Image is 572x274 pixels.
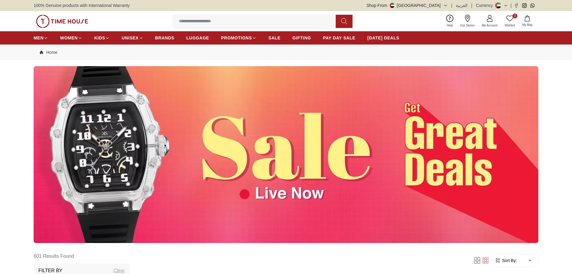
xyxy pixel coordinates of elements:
span: PROMOTIONS [221,35,252,41]
span: Sort By: [501,257,517,263]
span: SALE [268,35,280,41]
span: Our Stores [458,23,477,28]
a: [DATE] DEALS [368,32,399,43]
a: Home [40,49,57,55]
span: | [451,2,452,8]
button: العربية [456,2,468,8]
a: Instagram [522,3,527,8]
a: UNISEX [122,32,143,43]
a: PAY DAY SALE [323,32,356,43]
span: Help [444,23,455,28]
a: 0Wishlist [501,14,519,29]
span: PAY DAY SALE [323,35,356,41]
span: MEN [34,35,44,41]
span: GIFTING [292,35,311,41]
a: MEN [34,32,48,43]
span: UNISEX [122,35,138,41]
a: Help [443,14,457,29]
a: SALE [268,32,280,43]
button: My Bag [519,14,536,28]
span: 100% Genuine products with International Warranty [34,2,130,8]
span: | [510,2,512,8]
a: WOMEN [60,32,82,43]
button: Shop From[GEOGRAPHIC_DATA] [367,2,448,8]
span: WOMEN [60,35,78,41]
a: Facebook [514,3,519,8]
a: KIDS [94,32,110,43]
span: My Bag [520,23,535,27]
nav: Breadcrumb [34,45,538,60]
img: United Arab Emirates [390,3,395,8]
a: LUGGAGE [186,32,209,43]
h6: 601 Results Found [34,249,130,263]
span: [DATE] DEALS [368,35,399,41]
span: 0 [513,14,517,18]
span: BRANDS [155,35,174,41]
div: Currency [476,2,495,8]
a: PROMOTIONS [221,32,256,43]
button: Sort By: [495,257,517,263]
a: Whatsapp [530,3,535,8]
a: GIFTING [292,32,311,43]
a: Our Stores [457,14,478,29]
span: | [471,2,472,8]
span: My Account [480,23,500,28]
a: BRANDS [155,32,174,43]
span: Wishlist [502,23,517,28]
span: KIDS [94,35,105,41]
img: ... [36,15,88,28]
img: ... [34,66,538,243]
span: LUGGAGE [186,35,209,41]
